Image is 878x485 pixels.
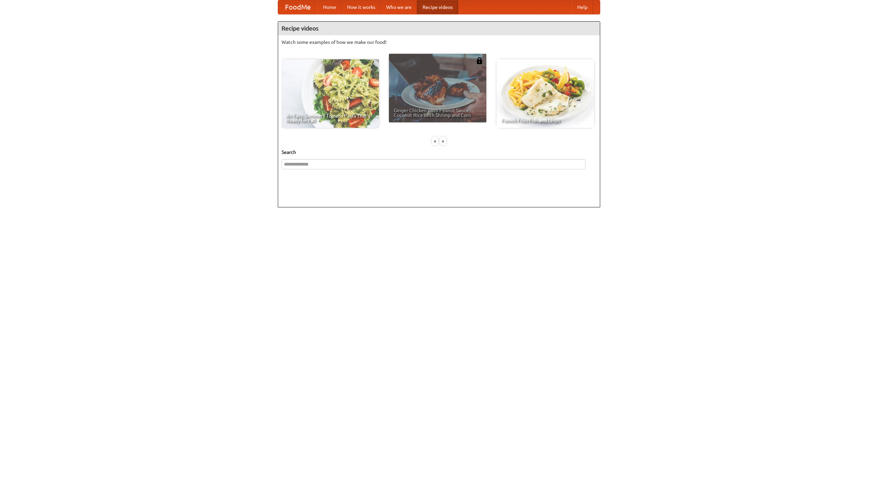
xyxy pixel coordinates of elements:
[381,0,417,14] a: Who we are
[572,0,593,14] a: Help
[417,0,458,14] a: Recipe videos
[501,118,589,123] span: French Fries Fish and Chips
[282,149,596,156] h5: Search
[476,57,483,64] img: 483408.png
[278,22,600,35] h4: Recipe videos
[318,0,342,14] a: Home
[282,59,379,128] a: An Easy, Summery Tomato Pasta That's Ready for Fall
[278,0,318,14] a: FoodMe
[432,137,438,145] div: «
[342,0,381,14] a: How it works
[440,137,446,145] div: »
[282,39,596,46] p: Watch some examples of how we make our food!
[286,113,374,123] span: An Easy, Summery Tomato Pasta That's Ready for Fall
[497,59,594,128] a: French Fries Fish and Chips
